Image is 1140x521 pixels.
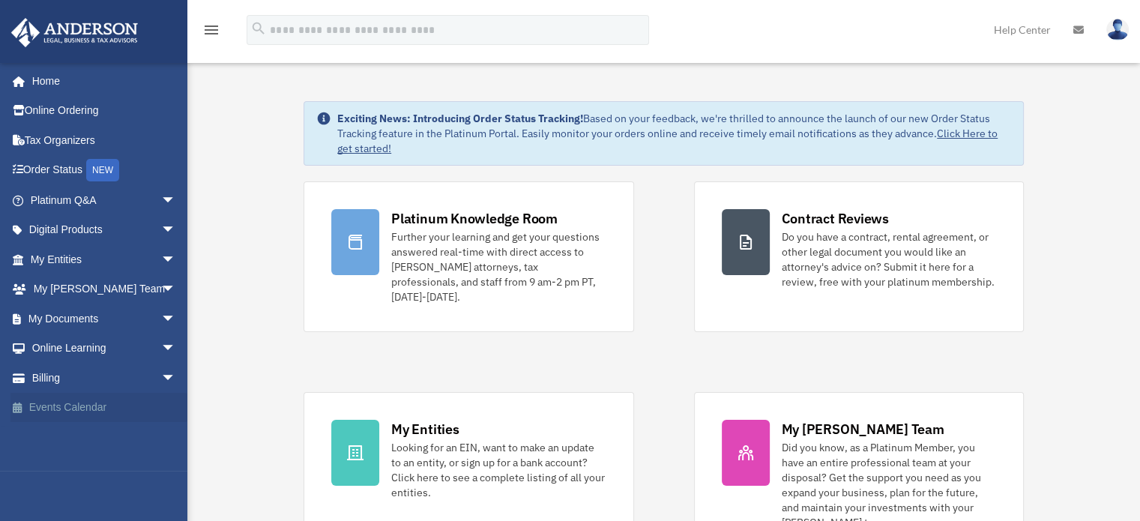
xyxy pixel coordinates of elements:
[782,420,944,439] div: My [PERSON_NAME] Team
[161,334,191,364] span: arrow_drop_down
[202,26,220,39] a: menu
[10,185,199,215] a: Platinum Q&Aarrow_drop_down
[202,21,220,39] i: menu
[161,244,191,275] span: arrow_drop_down
[337,111,1011,156] div: Based on your feedback, we're thrilled to announce the launch of our new Order Status Tracking fe...
[694,181,1024,332] a: Contract Reviews Do you have a contract, rental agreement, or other legal document you would like...
[10,96,199,126] a: Online Ordering
[161,363,191,394] span: arrow_drop_down
[782,209,889,228] div: Contract Reviews
[10,363,199,393] a: Billingarrow_drop_down
[1106,19,1129,40] img: User Pic
[161,215,191,246] span: arrow_drop_down
[86,159,119,181] div: NEW
[304,181,633,332] a: Platinum Knowledge Room Further your learning and get your questions answered real-time with dire...
[10,244,199,274] a: My Entitiesarrow_drop_down
[161,304,191,334] span: arrow_drop_down
[161,274,191,305] span: arrow_drop_down
[391,229,606,304] div: Further your learning and get your questions answered real-time with direct access to [PERSON_NAM...
[337,112,583,125] strong: Exciting News: Introducing Order Status Tracking!
[10,393,199,423] a: Events Calendar
[10,215,199,245] a: Digital Productsarrow_drop_down
[7,18,142,47] img: Anderson Advisors Platinum Portal
[10,334,199,364] a: Online Learningarrow_drop_down
[337,127,998,155] a: Click Here to get started!
[391,420,459,439] div: My Entities
[161,185,191,216] span: arrow_drop_down
[391,440,606,500] div: Looking for an EIN, want to make an update to an entity, or sign up for a bank account? Click her...
[10,304,199,334] a: My Documentsarrow_drop_down
[10,155,199,186] a: Order StatusNEW
[10,125,199,155] a: Tax Organizers
[782,229,996,289] div: Do you have a contract, rental agreement, or other legal document you would like an attorney's ad...
[250,20,267,37] i: search
[10,66,191,96] a: Home
[391,209,558,228] div: Platinum Knowledge Room
[10,274,199,304] a: My [PERSON_NAME] Teamarrow_drop_down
